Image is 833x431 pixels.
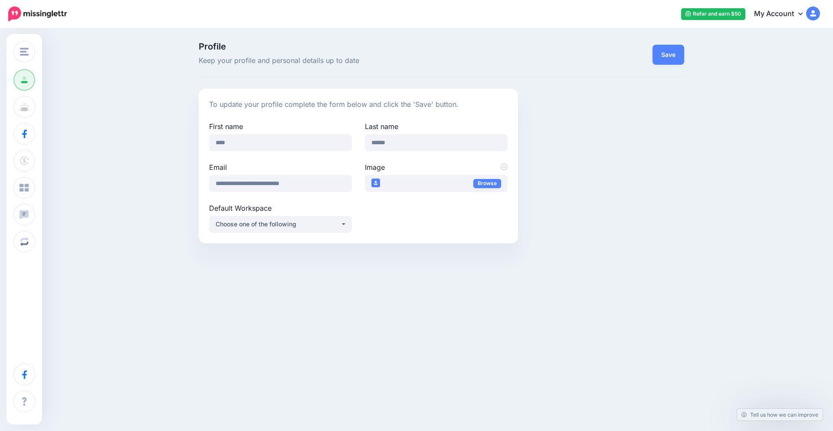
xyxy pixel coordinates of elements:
p: To update your profile complete the form below and click the 'Save' button. [209,99,508,110]
label: First name [209,121,352,132]
a: Browse [473,179,501,188]
a: Refer and earn $50 [681,8,745,20]
button: Choose one of the following [209,216,352,233]
label: Email [209,162,352,172]
a: Tell us how we can improve [737,409,823,421]
label: Image [365,162,508,172]
img: menu.png [20,48,29,56]
button: Save [653,45,684,65]
a: My Account [745,3,820,25]
img: user_default_image_thumb.png [371,179,380,187]
div: Choose one of the following [216,219,341,229]
span: Profile [199,42,518,51]
label: Default Workspace [209,203,352,213]
img: Missinglettr [8,7,67,21]
span: Keep your profile and personal details up to date [199,55,518,66]
label: Last name [365,121,508,132]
